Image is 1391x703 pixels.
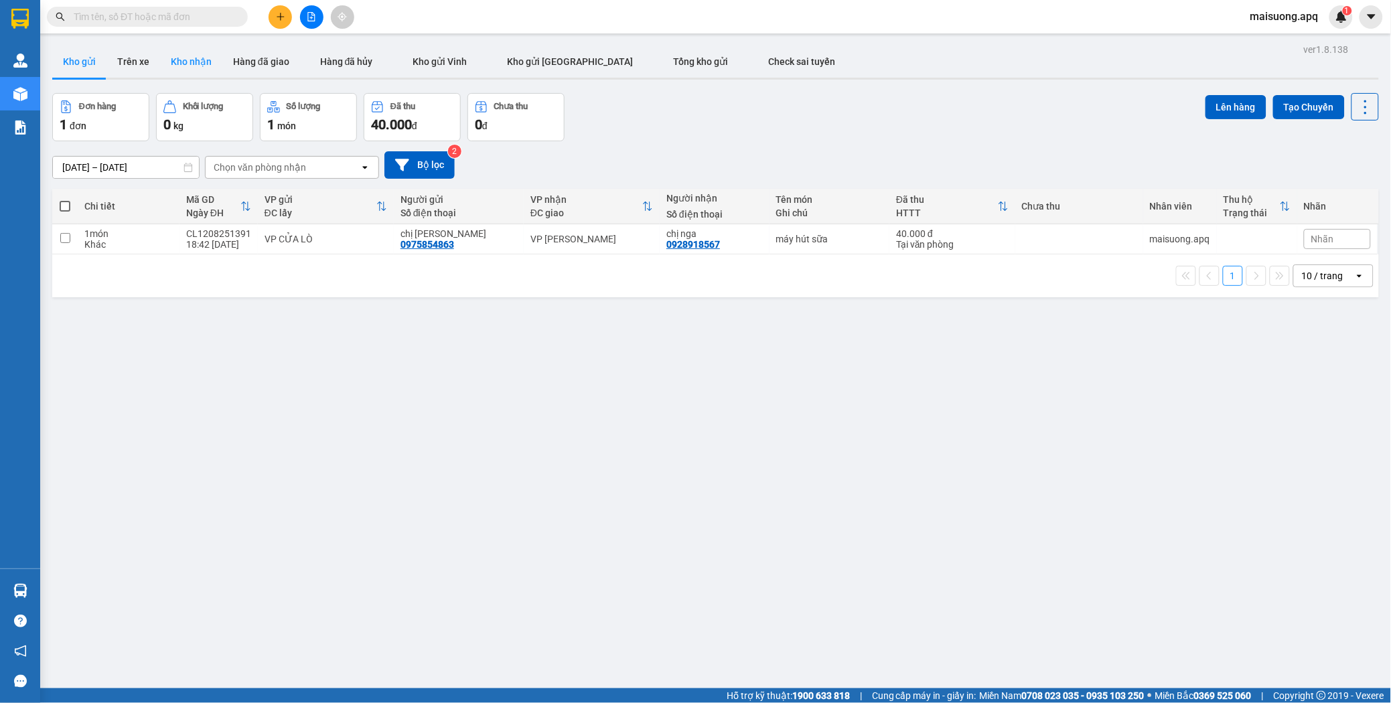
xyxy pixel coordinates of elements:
[1240,8,1329,25] span: maisuong.apq
[1273,95,1345,119] button: Tạo Chuyến
[186,239,251,250] div: 18:42 [DATE]
[183,102,224,111] div: Khối lượng
[14,675,27,688] span: message
[666,209,762,220] div: Số điện thoại
[60,116,67,133] span: 1
[448,145,461,158] sup: 2
[1354,270,1365,281] svg: open
[13,584,27,598] img: warehouse-icon
[267,116,275,133] span: 1
[508,56,634,67] span: Kho gửi [GEOGRAPHIC_DATA]
[666,193,762,204] div: Người nhận
[860,688,862,703] span: |
[214,161,306,174] div: Chọn văn phòng nhận
[530,194,642,205] div: VP nhận
[265,208,376,218] div: ĐC lấy
[277,121,296,131] span: món
[384,151,455,179] button: Bộ lọc
[872,688,976,703] span: Cung cấp máy in - giấy in:
[276,12,285,21] span: plus
[52,46,106,78] button: Kho gửi
[896,208,997,218] div: HTTT
[475,116,482,133] span: 0
[413,56,467,67] span: Kho gửi Vinh
[482,121,488,131] span: đ
[70,121,86,131] span: đơn
[530,234,653,244] div: VP [PERSON_NAME]
[896,228,1008,239] div: 40.000 đ
[980,688,1145,703] span: Miền Nam
[265,234,387,244] div: VP CỬA LÒ
[1155,688,1252,703] span: Miền Bắc
[776,194,883,205] div: Tên món
[13,121,27,135] img: solution-icon
[1304,42,1349,57] div: ver 1.8.138
[13,87,27,101] img: warehouse-icon
[1194,690,1252,701] strong: 0369 525 060
[792,690,850,701] strong: 1900 633 818
[1304,201,1371,212] div: Nhãn
[769,56,836,67] span: Check sai tuyến
[400,208,517,218] div: Số điện thoại
[186,194,240,205] div: Mã GD
[1345,6,1349,15] span: 1
[56,12,65,21] span: search
[400,239,454,250] div: 0975854863
[53,157,199,178] input: Select a date range.
[776,234,883,244] div: máy hút sữa
[776,208,883,218] div: Ghi chú
[524,189,660,224] th: Toggle SortBy
[1223,266,1243,286] button: 1
[338,12,347,21] span: aim
[84,239,173,250] div: Khác
[1205,95,1266,119] button: Lên hàng
[400,194,517,205] div: Người gửi
[163,116,171,133] span: 0
[666,228,762,239] div: chị nga
[896,194,997,205] div: Đã thu
[1224,208,1280,218] div: Trạng thái
[13,54,27,68] img: warehouse-icon
[1148,693,1152,698] span: ⚪️
[1217,189,1297,224] th: Toggle SortBy
[1343,6,1352,15] sup: 1
[1317,691,1326,700] span: copyright
[412,121,417,131] span: đ
[1360,5,1383,29] button: caret-down
[467,93,565,141] button: Chưa thu0đ
[156,93,253,141] button: Khối lượng0kg
[222,46,300,78] button: Hàng đã giao
[364,93,461,141] button: Đã thu40.000đ
[360,162,370,173] svg: open
[106,46,160,78] button: Trên xe
[160,46,222,78] button: Kho nhận
[1311,234,1334,244] span: Nhãn
[300,5,323,29] button: file-add
[896,239,1008,250] div: Tại văn phòng
[331,5,354,29] button: aim
[371,116,412,133] span: 40.000
[390,102,415,111] div: Đã thu
[186,208,240,218] div: Ngày ĐH
[1262,688,1264,703] span: |
[666,239,720,250] div: 0928918567
[258,189,394,224] th: Toggle SortBy
[674,56,729,67] span: Tổng kho gửi
[320,56,373,67] span: Hàng đã hủy
[11,9,29,29] img: logo-vxr
[1150,201,1210,212] div: Nhân viên
[269,5,292,29] button: plus
[179,189,258,224] th: Toggle SortBy
[1224,194,1280,205] div: Thu hộ
[265,194,376,205] div: VP gửi
[260,93,357,141] button: Số lượng1món
[186,228,251,239] div: CL1208251391
[1302,269,1343,283] div: 10 / trang
[14,645,27,657] span: notification
[1150,234,1210,244] div: maisuong.apq
[287,102,321,111] div: Số lượng
[84,201,173,212] div: Chi tiết
[79,102,116,111] div: Đơn hàng
[173,121,184,131] span: kg
[400,228,517,239] div: chị vân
